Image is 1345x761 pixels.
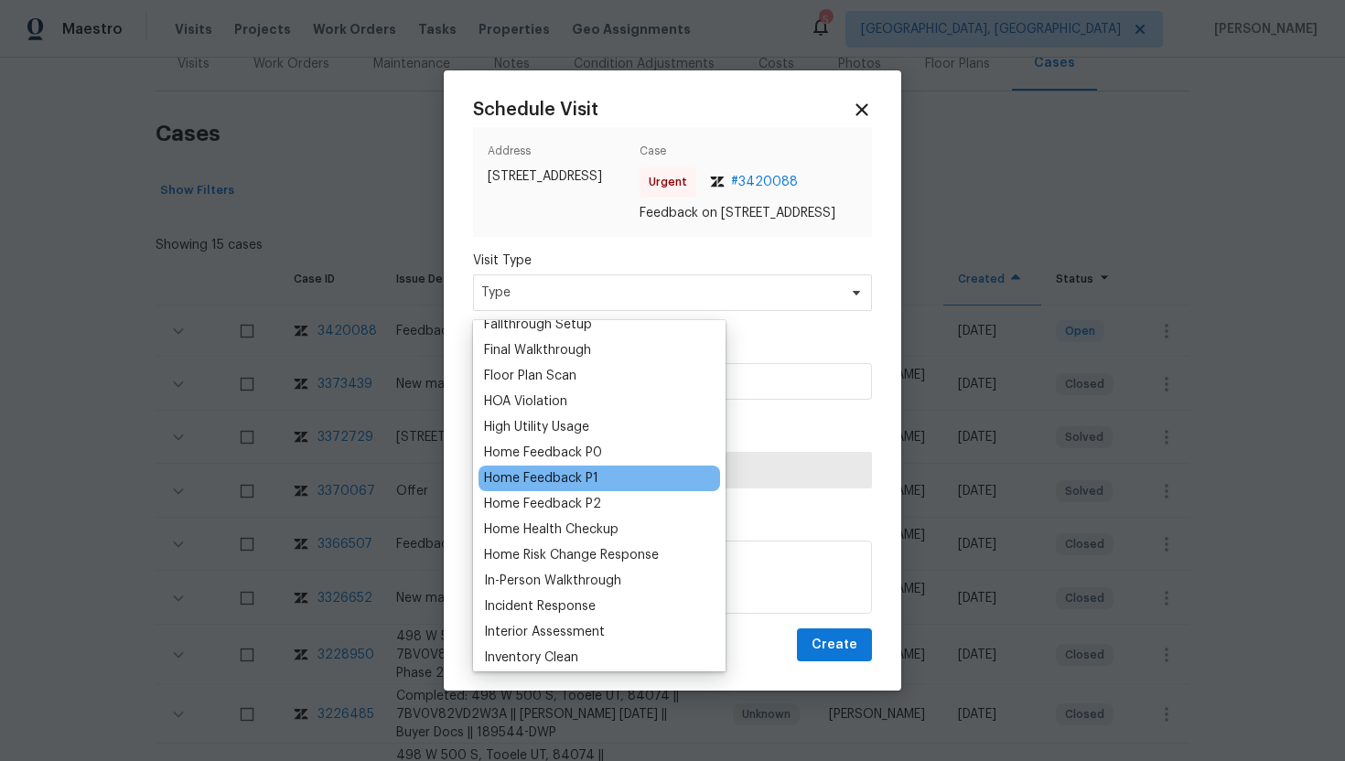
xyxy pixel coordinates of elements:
[473,101,598,119] span: Schedule Visit
[649,173,694,191] span: Urgent
[710,177,725,188] img: Zendesk Logo Icon
[812,634,857,657] span: Create
[484,546,659,564] div: Home Risk Change Response
[473,252,872,270] label: Visit Type
[484,572,621,590] div: In-Person Walkthrough
[484,597,596,616] div: Incident Response
[484,444,602,462] div: Home Feedback P0
[488,167,632,186] span: [STREET_ADDRESS]
[484,367,576,385] div: Floor Plan Scan
[484,341,591,359] div: Final Walkthrough
[484,623,605,641] div: Interior Assessment
[852,100,872,120] span: Close
[484,495,601,513] div: Home Feedback P2
[731,173,798,191] span: # 3420088
[640,142,857,167] span: Case
[640,204,857,222] span: Feedback on [STREET_ADDRESS]
[484,648,578,667] div: Inventory Clean
[484,418,589,436] div: High Utility Usage
[797,628,872,662] button: Create
[484,316,592,334] div: Fallthrough Setup
[484,520,619,539] div: Home Health Checkup
[484,469,598,488] div: Home Feedback P1
[481,284,837,302] span: Type
[488,142,632,167] span: Address
[484,392,567,411] div: HOA Violation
